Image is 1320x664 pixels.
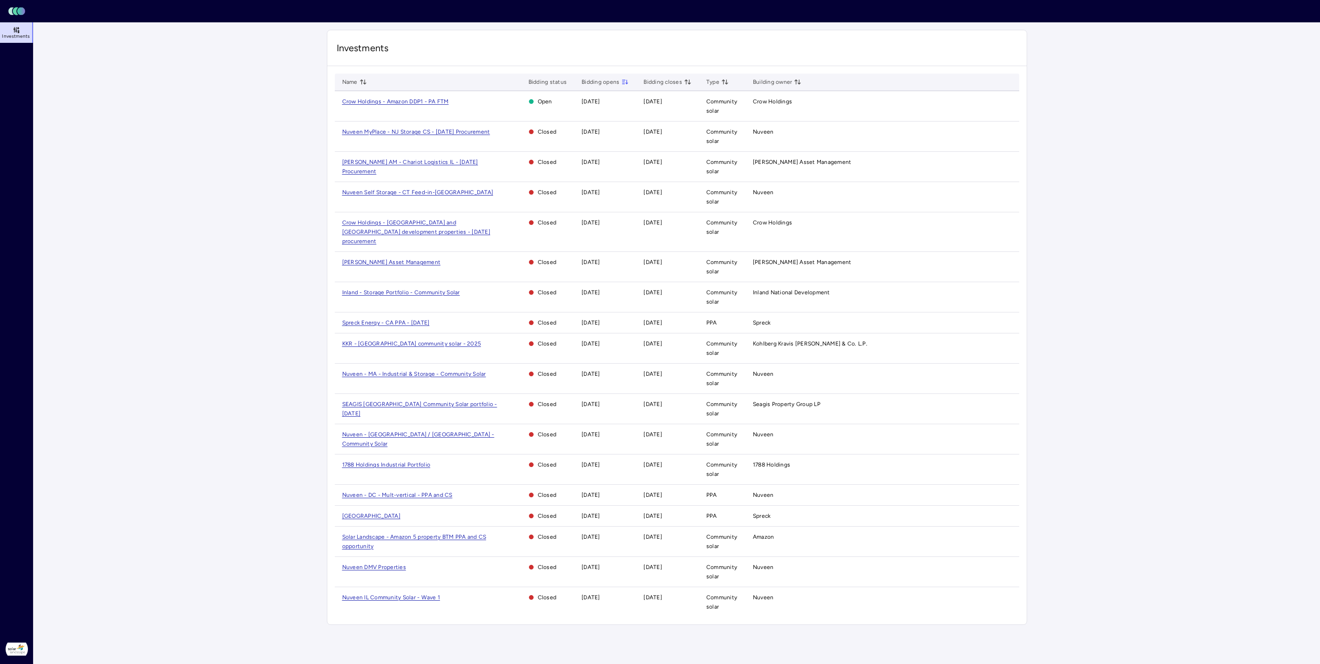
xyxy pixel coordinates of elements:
span: Closed [528,318,567,327]
span: Open [528,97,567,106]
time: [DATE] [643,219,662,226]
a: Inland - Storage Portfolio - Community Solar [342,289,460,296]
a: Nuveen IL Community Solar - Wave 1 [342,594,440,601]
span: Closed [528,593,567,602]
td: Nuveen [745,424,1019,454]
a: Nuveen - MA - Industrial & Storage - Community Solar [342,371,486,377]
time: [DATE] [582,219,600,226]
span: Bidding opens [582,77,629,87]
td: Kohlberg Kravis [PERSON_NAME] & Co. L.P. [745,333,1019,364]
time: [DATE] [643,98,662,105]
td: Community solar [699,182,745,212]
td: Crow Holdings [745,91,1019,122]
time: [DATE] [643,371,662,377]
a: [PERSON_NAME] AM - Chariot Logistics IL - [DATE] Procurement [342,159,478,175]
time: [DATE] [643,129,662,135]
time: [DATE] [582,371,600,377]
time: [DATE] [643,513,662,519]
time: [DATE] [582,259,600,265]
time: [DATE] [582,289,600,296]
time: [DATE] [582,492,600,498]
time: [DATE] [643,401,662,407]
span: Closed [528,562,567,572]
a: Solar Landscape - Amazon 5 property BTM PPA and CS opportunity [342,534,487,549]
span: Bidding status [528,77,567,87]
time: [DATE] [643,189,662,196]
td: Nuveen [745,557,1019,587]
td: Community solar [699,394,745,424]
a: [GEOGRAPHIC_DATA] [342,513,400,519]
td: Nuveen [745,364,1019,394]
td: PPA [699,312,745,333]
span: Closed [528,430,567,439]
td: Community solar [699,152,745,182]
time: [DATE] [643,492,662,498]
time: [DATE] [643,461,662,468]
time: [DATE] [643,259,662,265]
td: Community solar [699,587,745,617]
time: [DATE] [582,461,600,468]
button: toggle sorting [721,78,729,86]
time: [DATE] [582,431,600,438]
time: [DATE] [582,564,600,570]
time: [DATE] [582,319,600,326]
span: Closed [528,257,567,267]
a: Nuveen Self Storage - CT Feed-in-[GEOGRAPHIC_DATA] [342,189,494,196]
img: Solar Landscape [6,638,28,660]
time: [DATE] [582,98,600,105]
span: Investments [2,34,30,39]
td: Inland National Development [745,282,1019,312]
td: Nuveen [745,485,1019,506]
td: Community solar [699,212,745,252]
td: Seagis Property Group LP [745,394,1019,424]
span: Closed [528,490,567,500]
td: Nuveen [745,182,1019,212]
td: Community solar [699,527,745,557]
td: PPA [699,506,745,527]
span: Closed [528,369,567,379]
span: Closed [528,532,567,542]
time: [DATE] [643,289,662,296]
td: 1788 Holdings [745,454,1019,485]
time: [DATE] [582,159,600,165]
td: Community solar [699,252,745,282]
button: toggle sorting [359,78,367,86]
time: [DATE] [582,129,600,135]
a: Nuveen - DC - Mult-vertical - PPA and CS [342,492,453,498]
a: 1788 Holdings Industrial Portfolio [342,461,431,468]
span: Name [342,77,367,87]
time: [DATE] [643,431,662,438]
a: Spreck Energy - CA PPA - [DATE] [342,319,430,326]
a: [PERSON_NAME] Asset Management [342,259,441,265]
span: Closed [528,288,567,297]
span: Closed [528,339,567,348]
button: toggle sorting [684,78,691,86]
time: [DATE] [582,513,600,519]
span: KKR - [GEOGRAPHIC_DATA] community solar - 2025 [342,340,481,347]
span: Closed [528,218,567,227]
td: Community solar [699,122,745,152]
span: Nuveen - [GEOGRAPHIC_DATA] / [GEOGRAPHIC_DATA] - Community Solar [342,431,494,447]
td: Community solar [699,91,745,122]
td: Community solar [699,333,745,364]
td: Community solar [699,364,745,394]
span: Building owner [753,77,802,87]
td: [PERSON_NAME] Asset Management [745,252,1019,282]
a: Nuveen MyPlace - NJ Storage CS - [DATE] Procurement [342,129,490,135]
time: [DATE] [582,401,600,407]
a: Nuveen DMV Properties [342,564,406,570]
a: Crow Holdings - Amazon DDP1 - PA FTM [342,98,449,105]
span: SEAGIS [GEOGRAPHIC_DATA] Community Solar portfolio - [DATE] [342,401,497,417]
span: Closed [528,511,567,521]
span: Crow Holdings - [GEOGRAPHIC_DATA] and [GEOGRAPHIC_DATA] development properties - [DATE] procurement [342,219,490,244]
